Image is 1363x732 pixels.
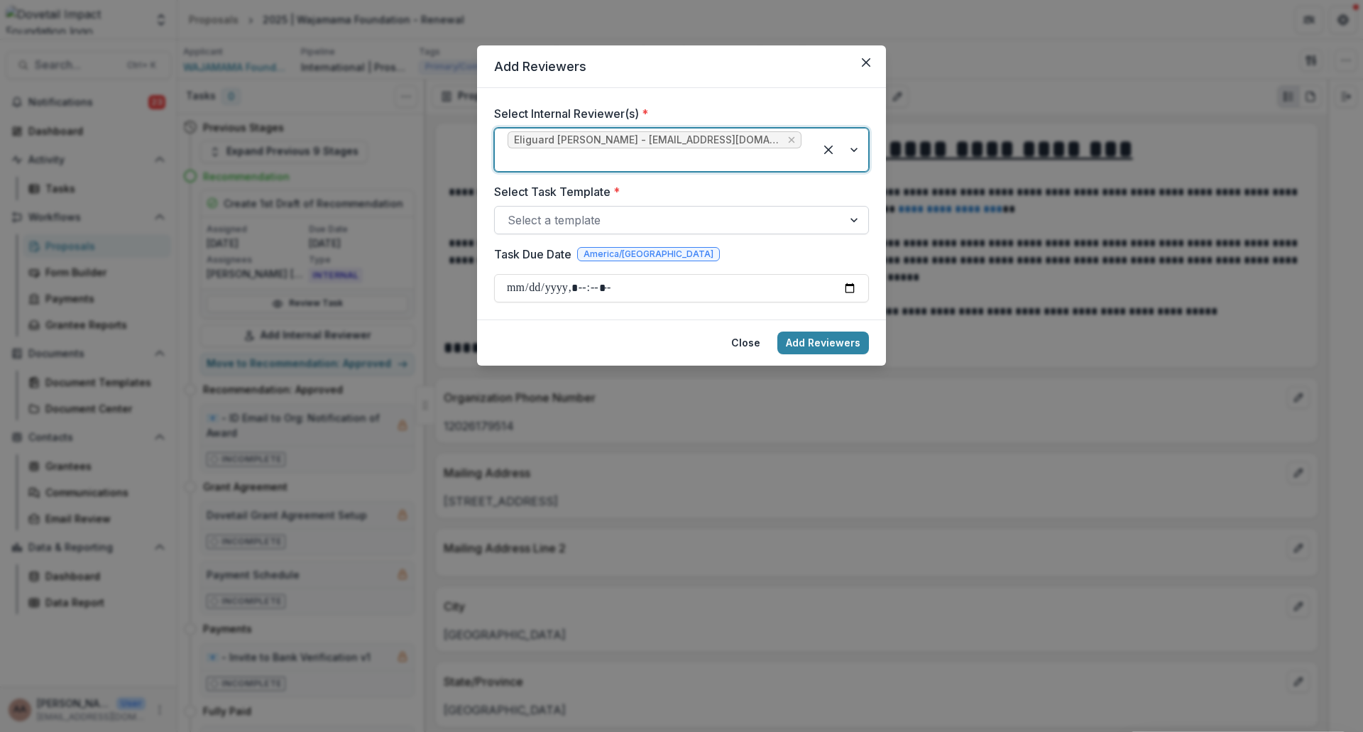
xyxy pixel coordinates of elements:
[494,105,860,122] label: Select Internal Reviewer(s)
[514,134,781,146] span: Eliguard [PERSON_NAME] - [EMAIL_ADDRESS][DOMAIN_NAME]
[777,332,869,354] button: Add Reviewers
[584,249,713,259] span: America/[GEOGRAPHIC_DATA]
[723,332,769,354] button: Close
[855,51,877,74] button: Close
[785,133,798,147] div: Remove Eliguard Dawson - eliguard@dovetailimpact.org
[477,45,886,88] header: Add Reviewers
[494,246,571,263] label: Task Due Date
[494,183,860,200] label: Select Task Template
[817,138,840,161] div: Clear selected options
